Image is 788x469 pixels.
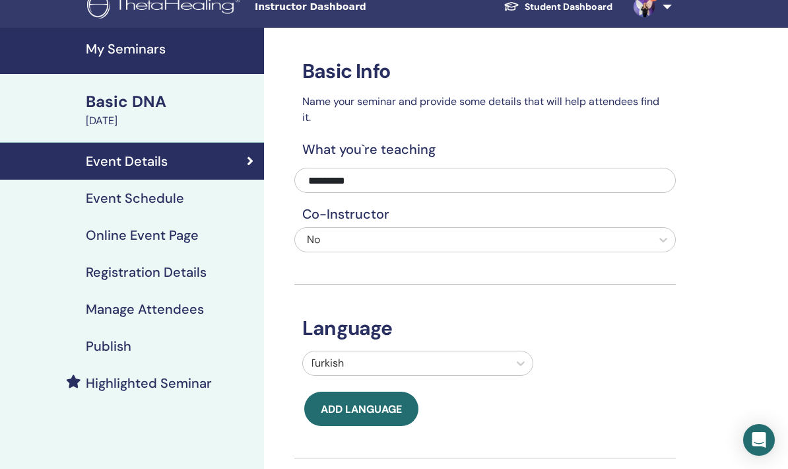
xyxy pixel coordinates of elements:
div: Basic DNA [86,90,256,113]
button: Add language [304,392,418,426]
h4: My Seminars [86,41,256,57]
p: Name your seminar and provide some details that will help attendees find it. [294,94,676,126]
div: Open Intercom Messenger [743,424,775,456]
h4: Co-Instructor [294,206,676,222]
h4: Online Event Page [86,227,199,243]
h4: Publish [86,338,131,354]
span: No [307,233,320,246]
h3: Basic Info [294,59,676,83]
img: graduation-cap-white.svg [504,1,519,12]
h4: Event Details [86,153,168,169]
a: Basic DNA[DATE] [78,90,264,129]
h4: Manage Attendees [86,301,204,317]
h4: Highlighted Seminar [86,375,212,391]
span: Add language [321,402,402,416]
h4: Registration Details [86,264,207,280]
h4: Event Schedule [86,190,184,206]
h4: What you`re teaching [294,141,676,157]
div: [DATE] [86,113,256,129]
h3: Language [294,316,676,340]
